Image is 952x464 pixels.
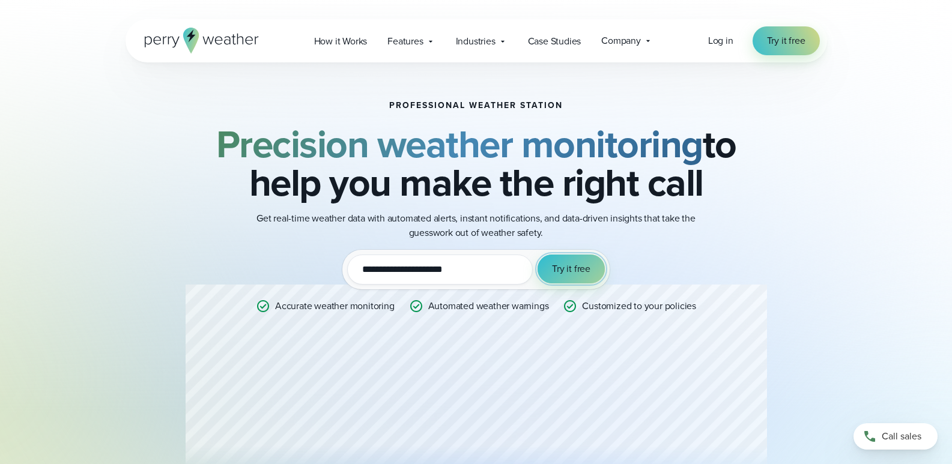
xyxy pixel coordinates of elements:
a: Case Studies [518,29,592,53]
span: Try it free [767,34,805,48]
p: Automated weather warnings [428,299,549,313]
button: Try it free [538,255,605,283]
p: Get real-time weather data with automated alerts, instant notifications, and data-driven insights... [236,211,717,240]
span: Company [601,34,641,48]
p: Accurate weather monitoring [275,299,395,313]
h2: to help you make the right call [186,125,767,202]
a: Log in [708,34,733,48]
span: Try it free [552,262,590,276]
span: Industries [456,34,496,49]
a: Try it free [753,26,820,55]
span: Log in [708,34,733,47]
span: How it Works [314,34,368,49]
span: Features [387,34,423,49]
h1: Professional Weather Station [389,101,563,110]
a: How it Works [304,29,378,53]
a: Call sales [853,423,938,450]
p: Customized to your policies [582,299,696,313]
span: Case Studies [528,34,581,49]
span: Call sales [882,429,921,444]
strong: Precision weather monitoring [216,116,703,172]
